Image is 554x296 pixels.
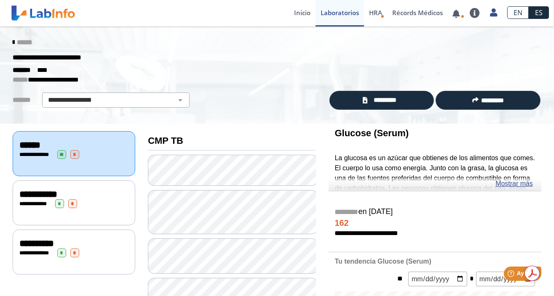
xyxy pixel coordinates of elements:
[335,218,535,228] h4: 162
[507,6,529,19] a: EN
[335,207,535,217] h5: en [DATE]
[495,179,533,189] a: Mostrar más
[529,6,549,19] a: ES
[479,263,545,287] iframe: Help widget launcher
[476,272,535,286] input: mm/dd/yyyy
[408,272,467,286] input: mm/dd/yyyy
[335,258,431,265] b: Tu tendencia Glucose (Serum)
[148,135,183,146] b: CMP TB
[335,128,409,138] b: Glucose (Serum)
[335,153,535,233] p: La glucosa es un azúcar que obtienes de los alimentos que comes. El cuerpo lo usa como energía. J...
[369,8,382,17] span: HRA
